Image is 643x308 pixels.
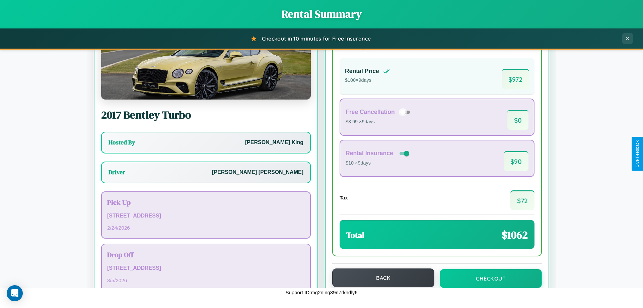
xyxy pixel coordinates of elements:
h4: Tax [340,195,348,200]
p: [PERSON_NAME] King [245,138,303,147]
p: $3.99 × 9 days [346,118,412,126]
span: $ 0 [507,110,528,130]
p: [STREET_ADDRESS] [107,211,305,221]
h3: Pick Up [107,197,305,207]
button: Checkout [440,269,542,288]
h4: Rental Price [345,68,379,75]
h3: Driver [109,168,125,176]
span: $ 1062 [502,228,528,242]
p: [PERSON_NAME] [PERSON_NAME] [212,168,303,177]
p: 3 / 5 / 2026 [107,276,305,285]
span: $ 72 [510,190,534,210]
p: $ 100 × 9 days [345,76,390,85]
button: Back [332,268,434,287]
p: $10 × 9 days [346,159,411,168]
h3: Total [346,230,364,241]
h3: Drop Off [107,250,305,259]
div: Open Intercom Messenger [7,285,23,301]
h1: Rental Summary [7,7,636,21]
h4: Free Cancellation [346,109,395,116]
p: 2 / 24 / 2026 [107,223,305,232]
span: $ 90 [504,151,528,171]
h3: Hosted By [109,138,135,146]
p: Support ID: mg2ninq39n7rkhdly6 [285,288,357,297]
span: Checkout in 10 minutes for Free Insurance [262,35,371,42]
p: [STREET_ADDRESS] [107,263,305,273]
h4: Rental Insurance [346,150,393,157]
h2: 2017 Bentley Turbo [101,108,311,122]
div: Give Feedback [635,140,640,168]
img: Bentley Turbo [101,33,311,100]
span: $ 972 [502,69,529,89]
